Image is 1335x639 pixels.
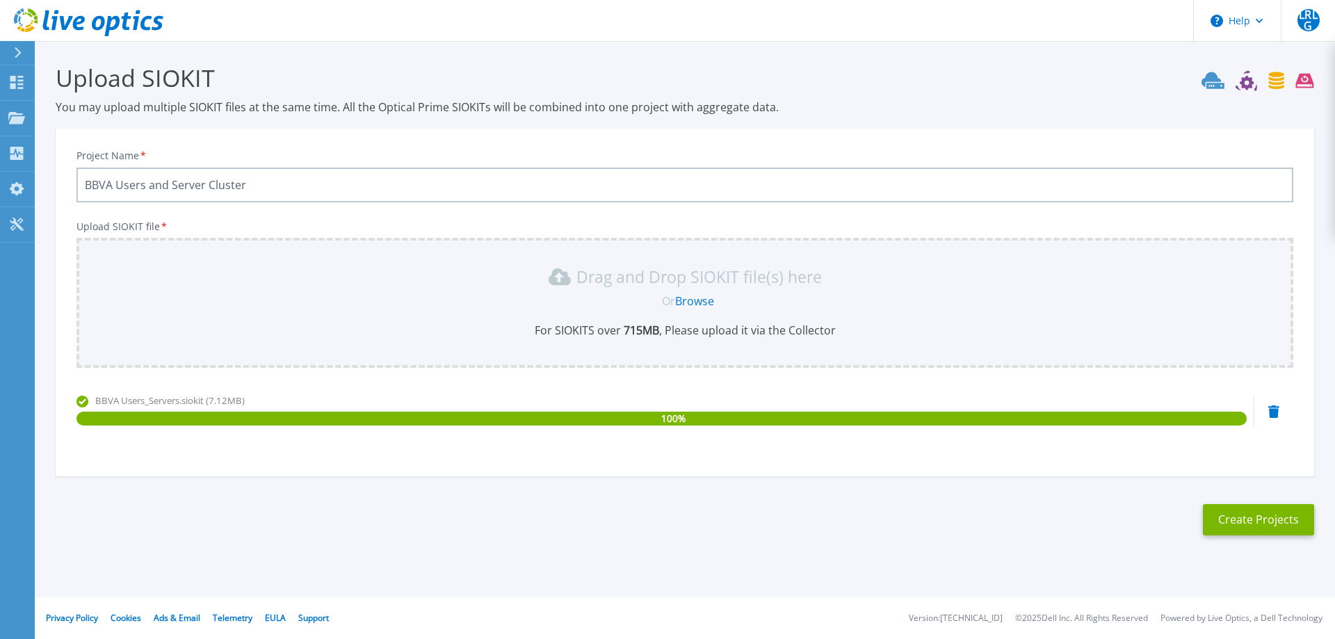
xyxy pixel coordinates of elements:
span: LRLG [1297,9,1320,31]
p: For SIOKITS over , Please upload it via the Collector [85,323,1285,338]
a: Privacy Policy [46,612,98,624]
a: Ads & Email [154,612,200,624]
span: 100 % [661,412,686,426]
li: Version: [TECHNICAL_ID] [909,614,1003,623]
a: Support [298,612,329,624]
li: © 2025 Dell Inc. All Rights Reserved [1015,614,1148,623]
p: Upload SIOKIT file [76,221,1293,232]
span: Or [662,293,675,309]
b: 715 MB [621,323,659,338]
label: Project Name [76,151,147,161]
div: Drag and Drop SIOKIT file(s) here OrBrowseFor SIOKITS over 715MB, Please upload it via the Collector [85,266,1285,338]
p: Drag and Drop SIOKIT file(s) here [576,270,822,284]
p: You may upload multiple SIOKIT files at the same time. All the Optical Prime SIOKITs will be comb... [56,99,1314,115]
a: Telemetry [213,612,252,624]
button: Create Projects [1203,504,1314,535]
a: Cookies [111,612,141,624]
li: Powered by Live Optics, a Dell Technology [1160,614,1322,623]
a: Browse [675,293,714,309]
a: EULA [265,612,286,624]
input: Enter Project Name [76,168,1293,202]
h3: Upload SIOKIT [56,62,1314,94]
span: BBVA Users_Servers.siokit (7.12MB) [95,394,245,407]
